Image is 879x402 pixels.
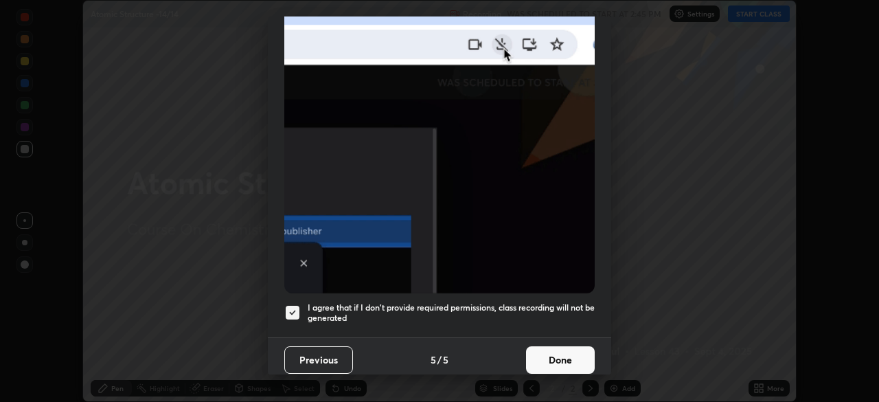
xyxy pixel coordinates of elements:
[431,353,436,367] h4: 5
[443,353,448,367] h4: 5
[308,302,595,324] h5: I agree that if I don't provide required permissions, class recording will not be generated
[284,346,353,374] button: Previous
[526,346,595,374] button: Done
[437,353,442,367] h4: /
